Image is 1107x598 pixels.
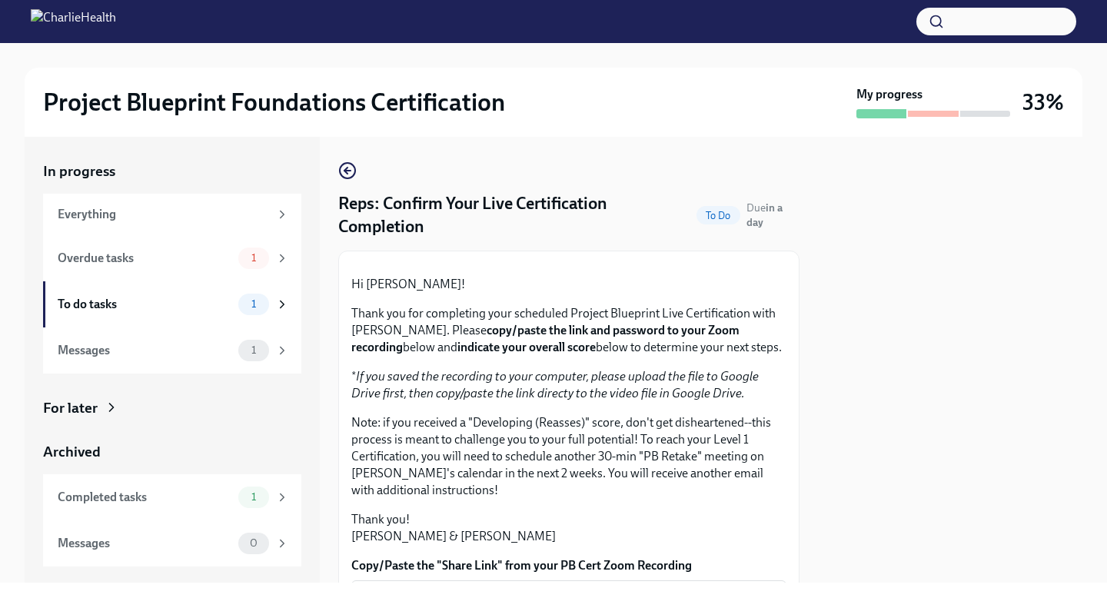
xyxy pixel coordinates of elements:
img: CharlieHealth [31,9,116,34]
a: Overdue tasks1 [43,235,301,281]
span: 1 [242,491,265,503]
a: For later [43,398,301,418]
div: Everything [58,206,269,223]
div: Completed tasks [58,489,232,506]
strong: My progress [856,86,922,103]
div: To do tasks [58,296,232,313]
div: Messages [58,342,232,359]
span: 1 [242,344,265,356]
a: Everything [43,194,301,235]
a: Archived [43,442,301,462]
a: Messages1 [43,327,301,374]
a: To do tasks1 [43,281,301,327]
span: To Do [696,210,740,221]
div: For later [43,398,98,418]
strong: indicate your overall score [457,340,596,354]
a: In progress [43,161,301,181]
strong: copy/paste the link and password to your Zoom recording [351,323,740,354]
h4: Reps: Confirm Your Live Certification Completion [338,192,690,238]
span: 1 [242,298,265,310]
em: If you saved the recording to your computer, please upload the file to Google Drive first, then c... [351,369,759,400]
h2: Project Blueprint Foundations Certification [43,87,505,118]
strong: in a day [746,201,783,229]
p: Thank you! [PERSON_NAME] & [PERSON_NAME] [351,511,786,545]
p: Note: if you received a "Developing (Reasses)" score, don't get disheartened--this process is mea... [351,414,786,499]
div: Overdue tasks [58,250,232,267]
span: 1 [242,252,265,264]
span: Due [746,201,783,229]
span: 0 [241,537,267,549]
h3: 33% [1022,88,1064,116]
span: October 2nd, 2025 12:00 [746,201,800,230]
a: Completed tasks1 [43,474,301,520]
label: Copy/Paste the "Share Link" from your PB Cert Zoom Recording [351,557,786,574]
p: Hi [PERSON_NAME]! [351,276,786,293]
div: Messages [58,535,232,552]
a: Messages0 [43,520,301,566]
p: Thank you for completing your scheduled Project Blueprint Live Certification with [PERSON_NAME]. ... [351,305,786,356]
